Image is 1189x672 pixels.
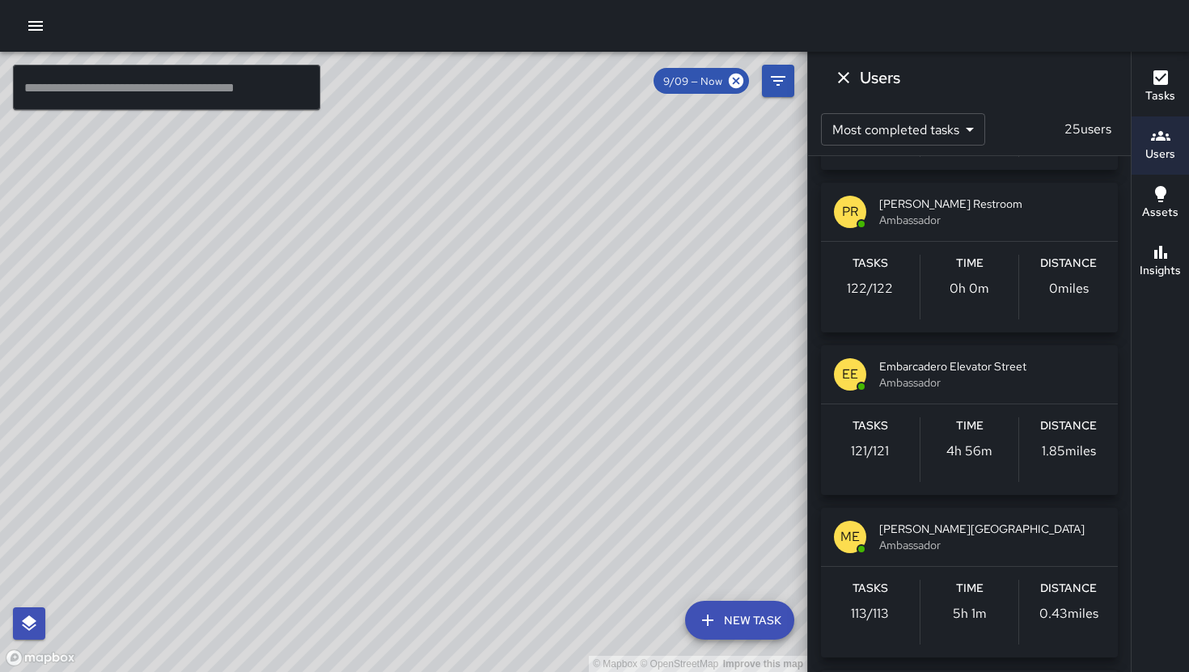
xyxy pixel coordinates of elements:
p: PR [842,202,858,222]
button: ME[PERSON_NAME][GEOGRAPHIC_DATA]AmbassadorTasks113/113Time5h 1mDistance0.43miles [821,508,1118,657]
h6: Users [860,65,900,91]
h6: Users [1145,146,1175,163]
button: Assets [1132,175,1189,233]
button: Insights [1132,233,1189,291]
span: [PERSON_NAME] Restroom [879,196,1105,212]
h6: Distance [1040,255,1097,273]
h6: Tasks [853,255,888,273]
h6: Distance [1040,580,1097,598]
p: 0h 0m [950,279,989,298]
p: 1.85 miles [1042,442,1096,461]
button: Dismiss [827,61,860,94]
h6: Distance [1040,417,1097,435]
h6: Tasks [853,580,888,598]
span: Ambassador [879,537,1105,553]
h6: Insights [1140,262,1181,280]
p: 4h 56m [946,442,992,461]
span: [PERSON_NAME][GEOGRAPHIC_DATA] [879,521,1105,537]
h6: Time [956,255,984,273]
button: Tasks [1132,58,1189,116]
div: Most completed tasks [821,113,985,146]
h6: Time [956,580,984,598]
button: Users [1132,116,1189,175]
span: Ambassador [879,212,1105,228]
p: ME [840,527,860,547]
div: 9/09 — Now [654,68,749,94]
p: 25 users [1058,120,1118,139]
p: EE [842,365,858,384]
button: PR[PERSON_NAME] RestroomAmbassadorTasks122/122Time0h 0mDistance0miles [821,183,1118,332]
h6: Tasks [1145,87,1175,105]
p: 5h 1m [953,604,987,623]
p: 113 / 113 [851,604,889,623]
p: 0 miles [1049,279,1089,298]
p: 121 / 121 [851,442,889,461]
button: Filters [762,65,794,97]
span: Embarcadero Elevator Street [879,358,1105,374]
button: EEEmbarcadero Elevator StreetAmbassadorTasks121/121Time4h 56mDistance1.85miles [821,345,1118,495]
h6: Assets [1142,204,1178,222]
h6: Time [956,417,984,435]
span: 9/09 — Now [654,74,732,88]
p: 0.43 miles [1039,604,1098,623]
button: New Task [685,601,794,640]
h6: Tasks [853,417,888,435]
p: 122 / 122 [847,279,893,298]
span: Ambassador [879,374,1105,391]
